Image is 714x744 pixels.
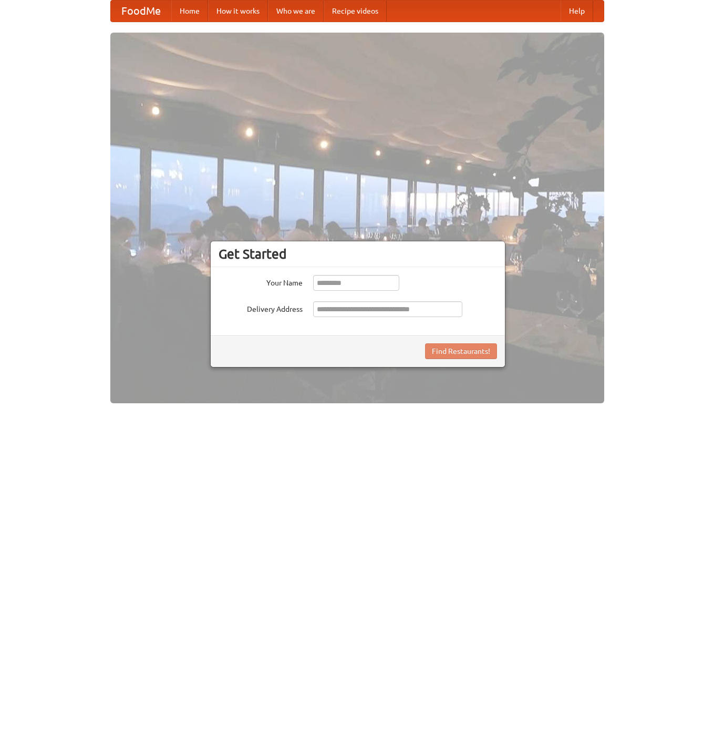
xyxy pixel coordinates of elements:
[219,246,497,262] h3: Get Started
[111,1,171,22] a: FoodMe
[324,1,387,22] a: Recipe videos
[219,275,303,288] label: Your Name
[219,301,303,314] label: Delivery Address
[268,1,324,22] a: Who we are
[561,1,593,22] a: Help
[425,343,497,359] button: Find Restaurants!
[171,1,208,22] a: Home
[208,1,268,22] a: How it works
